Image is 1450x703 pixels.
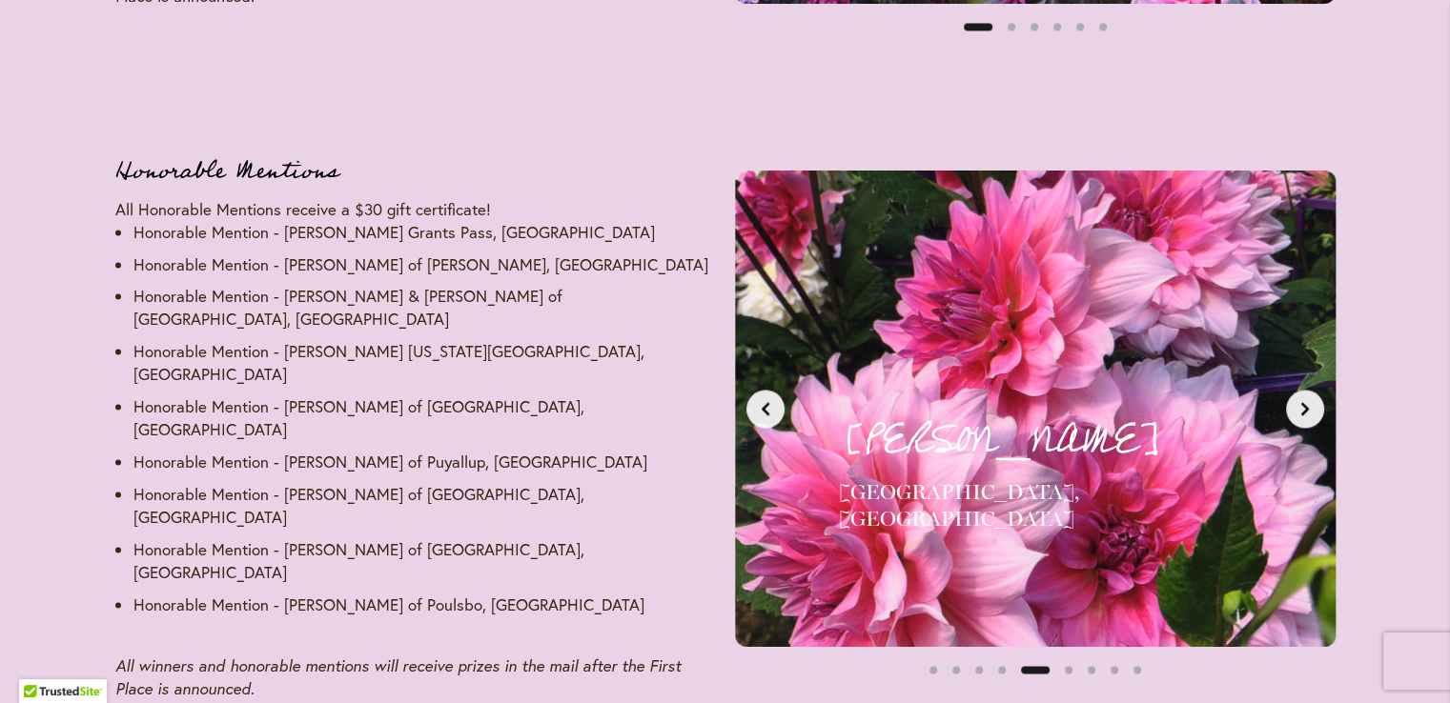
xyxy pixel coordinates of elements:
[133,451,716,473] li: Honorable Mention - [PERSON_NAME] of Puyallup, [GEOGRAPHIC_DATA]
[746,390,785,428] button: Previous slide
[839,479,1294,532] h4: [GEOGRAPHIC_DATA], [GEOGRAPHIC_DATA]
[1000,15,1023,38] button: Slide 2
[1092,15,1114,38] button: Slide 6
[133,285,716,331] li: Honorable Mention - [PERSON_NAME] & [PERSON_NAME] of [GEOGRAPHIC_DATA], [GEOGRAPHIC_DATA]
[115,152,716,191] h3: Honorable Mentions
[1069,15,1092,38] button: Slide 5
[1046,15,1069,38] button: Slide 4
[1023,15,1046,38] button: Slide 3
[1286,390,1324,428] button: Next slide
[133,593,716,616] li: Honorable Mention - [PERSON_NAME] of Poulsbo, [GEOGRAPHIC_DATA]
[839,409,1294,472] p: [PERSON_NAME]
[133,253,716,276] li: Honorable Mention - [PERSON_NAME] of [PERSON_NAME], [GEOGRAPHIC_DATA]
[133,395,716,441] li: Honorable Mention - [PERSON_NAME] of [GEOGRAPHIC_DATA], [GEOGRAPHIC_DATA]
[133,538,716,584] li: Honorable Mention - [PERSON_NAME] of [GEOGRAPHIC_DATA], [GEOGRAPHIC_DATA]
[964,15,992,38] button: Slide 1
[133,221,716,244] li: Honorable Mention - [PERSON_NAME] Grants Pass, [GEOGRAPHIC_DATA]
[115,198,716,221] p: All Honorable Mentions receive a $30 gift certificate!
[133,483,716,529] li: Honorable Mention - [PERSON_NAME] of [GEOGRAPHIC_DATA], [GEOGRAPHIC_DATA]
[133,340,716,386] li: Honorable Mention - [PERSON_NAME] [US_STATE][GEOGRAPHIC_DATA], [GEOGRAPHIC_DATA]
